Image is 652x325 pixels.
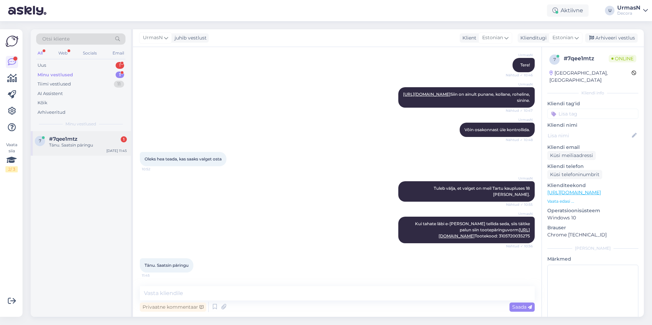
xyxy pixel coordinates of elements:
[547,151,596,160] div: Küsi meiliaadressi
[520,62,530,67] span: Tere!
[81,49,98,58] div: Socials
[547,144,638,151] p: Kliendi email
[111,49,125,58] div: Email
[57,49,69,58] div: Web
[547,231,638,238] p: Chrome [TECHNICAL_ID]
[547,245,638,251] div: [PERSON_NAME]
[547,182,638,189] p: Klienditeekond
[617,5,648,16] a: UrmasNDecora
[142,167,167,172] span: 10:52
[547,224,638,231] p: Brauser
[547,90,638,96] div: Kliendi info
[605,6,614,15] div: U
[172,34,207,42] div: juhib vestlust
[507,117,533,122] span: UrmasN
[547,122,638,129] p: Kliendi nimi
[482,34,503,42] span: Estonian
[38,109,65,116] div: Arhiveeritud
[145,156,222,161] span: Oleks hea teada, kas saaks valget osta
[36,49,44,58] div: All
[116,62,124,69] div: 1
[49,142,127,148] div: Tänu. Saatsin päringu
[507,82,533,87] span: UrmasN
[617,5,640,11] div: UrmasN
[5,35,18,48] img: Askly Logo
[552,34,573,42] span: Estonian
[460,34,476,42] div: Klient
[38,81,71,88] div: Tiimi vestlused
[42,35,70,43] span: Otsi kliente
[403,92,450,97] a: [URL][DOMAIN_NAME]
[585,33,638,43] div: Arhiveeri vestlus
[5,142,18,172] div: Vaata siia
[38,90,63,97] div: AI Assistent
[415,221,531,238] span: Kui tahate läbi e-[PERSON_NAME] tellida seda, siis täitke palun siin tootepäringuvorm Tootekood: ...
[547,109,638,119] input: Lisa tag
[547,256,638,263] p: Märkmed
[65,121,96,127] span: Minu vestlused
[553,57,556,62] span: 7
[142,273,167,278] span: 11:45
[140,303,206,312] div: Privaatne kommentaar
[121,136,127,142] div: 1
[547,198,638,204] p: Vaata edasi ...
[49,136,77,142] span: #7qee1mtz
[506,244,533,249] span: Nähtud ✓ 10:56
[547,100,638,107] p: Kliendi tag'id
[518,34,547,42] div: Klienditugi
[506,73,533,78] span: Nähtud ✓ 10:46
[145,263,189,268] span: Tänu. Saatsin päringu
[547,207,638,214] p: Operatsioonisüsteem
[549,69,632,84] div: [GEOGRAPHIC_DATA], [GEOGRAPHIC_DATA]
[5,166,18,172] div: 2 / 3
[464,127,530,132] span: Võin osakonnast üle kontrollida.
[609,55,636,62] span: Online
[143,34,163,42] span: UrmasN
[564,55,609,63] div: # 7qee1mtz
[114,81,124,88] div: 11
[39,138,41,143] span: 7
[38,99,47,106] div: Kõik
[116,72,124,78] div: 1
[547,163,638,170] p: Kliendi telefon
[547,214,638,221] p: Windows 10
[547,170,602,179] div: Küsi telefoninumbrit
[506,137,533,142] span: Nähtud ✓ 10:48
[507,176,533,181] span: UrmasN
[507,52,533,58] span: UrmasN
[38,72,73,78] div: Minu vestlused
[434,186,531,197] span: Tuleb välja, et valget on meil Tartu kaupluses 18 [PERSON_NAME].
[106,148,127,153] div: [DATE] 11:45
[547,4,589,17] div: Aktiivne
[507,211,533,216] span: UrmasN
[617,11,640,16] div: Decora
[403,92,531,103] span: Siin on ainult punane, kollane, roheline, sinine.
[38,62,46,69] div: Uus
[512,304,532,310] span: Saada
[547,189,601,196] a: [URL][DOMAIN_NAME]
[548,132,631,139] input: Lisa nimi
[506,202,533,207] span: Nähtud ✓ 10:55
[506,108,533,113] span: Nähtud ✓ 10:47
